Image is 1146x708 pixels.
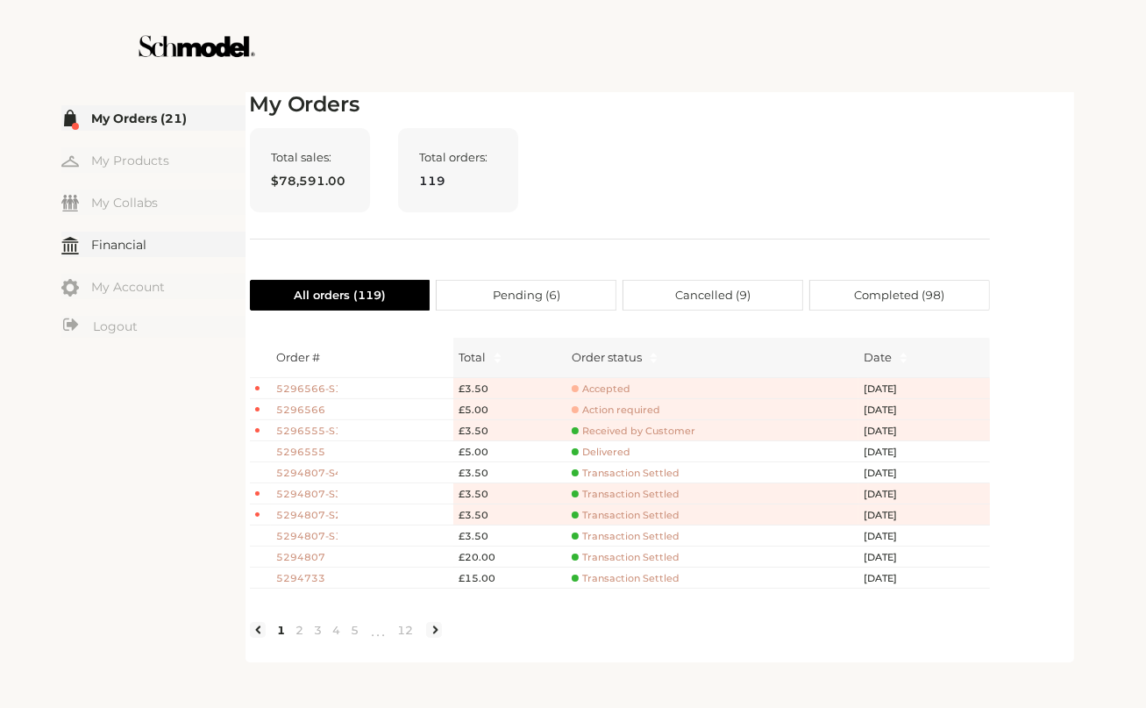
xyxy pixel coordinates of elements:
td: £3.50 [453,420,566,441]
span: 5294807-S1 [277,529,338,544]
a: 5 [346,622,365,638]
div: Menu [61,105,246,340]
img: my-order.svg [61,110,79,127]
span: Accepted [572,383,630,396]
a: My Orders (21) [61,105,246,131]
span: Delivered [572,446,630,459]
li: Next 5 Pages [365,616,393,644]
a: My Collabs [61,190,246,215]
td: £5.00 [453,399,566,420]
td: £5.00 [453,441,566,462]
h2: My Orders [250,92,990,118]
span: 5294807-S4 [277,466,338,481]
span: Pending ( 6 ) [493,281,560,310]
span: ••• [365,620,393,641]
span: [DATE] [864,466,916,481]
span: Transaction Settled [572,530,680,543]
span: [DATE] [864,508,916,523]
td: £3.50 [453,462,566,483]
span: 5294807-S3 [277,487,338,502]
span: 5296566 [277,403,338,418]
span: Completed ( 98 ) [854,281,944,310]
span: [DATE] [864,487,916,502]
th: Order # [272,338,454,378]
span: Action required [572,404,660,417]
a: 4 [328,622,346,638]
a: My Account [61,274,246,299]
span: [DATE] [864,382,916,397]
span: Transaction Settled [572,509,680,522]
td: £3.50 [453,378,566,399]
span: [DATE] [864,445,916,460]
span: caret-up [649,350,658,360]
span: caret-up [899,350,908,360]
span: caret-down [493,356,502,366]
span: 5294807 [277,550,338,565]
span: Cancelled ( 9 ) [675,281,751,310]
td: £3.50 [453,504,566,526]
img: my-account.svg [61,279,79,297]
span: Total sales: [272,150,348,164]
span: 5296555-S1 [277,424,338,439]
span: [DATE] [864,403,916,418]
span: [DATE] [864,571,916,586]
span: [DATE] [864,424,916,439]
li: Previous Page [250,622,266,638]
img: my-financial.svg [61,237,79,254]
span: All orders ( 119 ) [294,281,386,310]
td: £15.00 [453,568,566,589]
span: caret-up [493,350,502,360]
span: Total orders: [420,150,496,164]
a: 2 [291,622,310,638]
span: Transaction Settled [572,572,680,585]
span: 119 [420,171,496,190]
span: Date [864,348,892,366]
a: My Products [61,147,246,173]
span: Transaction Settled [572,467,680,480]
span: 5296566-S1 [277,382,338,397]
span: caret-down [899,356,908,366]
a: Financial [61,232,246,257]
span: 5294733 [277,571,338,586]
li: Next Page [426,622,442,638]
a: 12 [393,622,419,638]
span: Total [459,348,486,366]
a: Logout [61,316,246,338]
span: [DATE] [864,529,916,544]
img: my-hanger.svg [61,153,79,170]
span: Received by Customer [572,425,695,438]
a: 1 [273,622,291,638]
span: Transaction Settled [572,551,680,564]
span: 5294807-S2 [277,508,338,523]
span: $78,591.00 [272,171,348,190]
span: 5296555 [277,445,338,460]
img: my-friends.svg [61,195,79,211]
td: £20.00 [453,547,566,568]
div: Order status [572,348,642,366]
td: £3.50 [453,483,566,504]
a: 3 [310,622,328,638]
td: £3.50 [453,526,566,547]
span: Transaction Settled [572,488,680,501]
span: [DATE] [864,550,916,565]
span: caret-down [649,356,658,366]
